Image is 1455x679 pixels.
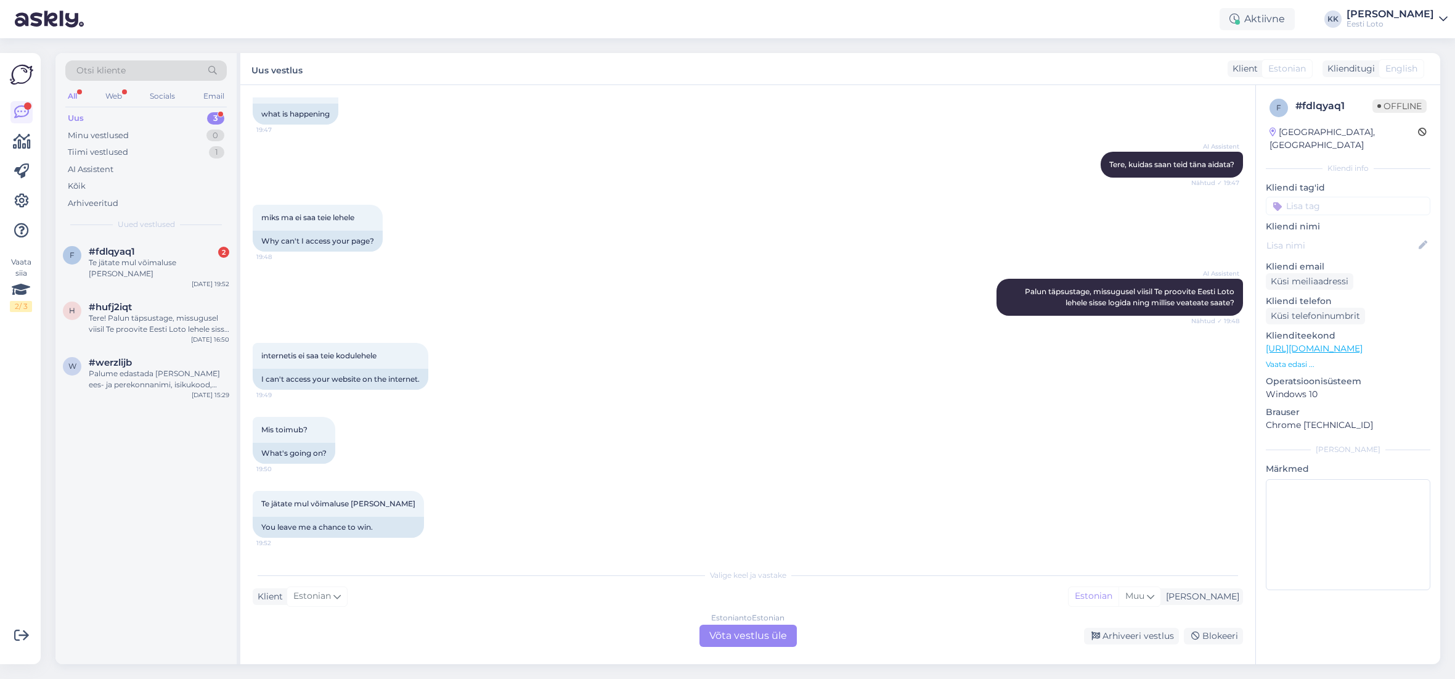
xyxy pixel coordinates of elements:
span: AI Assistent [1193,269,1239,278]
span: h [69,306,75,315]
span: 19:50 [256,464,303,474]
div: Estonian to Estonian [711,612,785,623]
span: Uued vestlused [118,219,175,230]
a: [PERSON_NAME]Eesti Loto [1347,9,1448,29]
p: Windows 10 [1266,388,1430,401]
div: All [65,88,79,104]
label: Uus vestlus [251,60,303,77]
a: [URL][DOMAIN_NAME] [1266,343,1363,354]
div: Blokeeri [1184,628,1243,644]
div: Tiimi vestlused [68,146,128,158]
div: 2 / 3 [10,301,32,312]
span: #hufj2iqt [89,302,132,313]
span: Tere, kuidas saan teid täna aidata? [1109,160,1234,169]
span: Otsi kliente [76,64,126,77]
div: Küsi telefoninumbrit [1266,308,1365,324]
p: Brauser [1266,406,1430,419]
div: [GEOGRAPHIC_DATA], [GEOGRAPHIC_DATA] [1270,126,1418,152]
div: Vaata siia [10,257,32,312]
span: Palun täpsustage, missugusel viisil Te proovite Eesti Loto lehele sisse logida ning millise veate... [1025,287,1236,307]
div: Socials [147,88,177,104]
span: AI Assistent [1193,142,1239,151]
div: [PERSON_NAME] [1347,9,1434,19]
div: 2 [218,247,229,258]
div: 0 [206,130,224,142]
span: Te jätate mul võimaluse [PERSON_NAME] [261,499,415,508]
div: [PERSON_NAME] [1161,590,1239,603]
div: Kõik [68,180,86,192]
div: Valige keel ja vastake [253,570,1243,581]
div: KK [1324,10,1342,28]
div: 1 [209,146,224,158]
span: #fdlqyaq1 [89,246,135,257]
div: Uus [68,112,84,125]
div: Minu vestlused [68,130,129,142]
div: AI Assistent [68,163,113,176]
div: [DATE] 16:50 [191,335,229,344]
span: #werzlijb [89,357,132,368]
p: Kliendi email [1266,260,1430,273]
span: Muu [1125,590,1144,601]
span: 19:48 [256,252,303,261]
span: Estonian [1268,62,1306,75]
span: English [1385,62,1417,75]
div: Tere! Palun täpsustage, missugusel viisil Te proovite Eesti Loto lehele sisse logida ning millise... [89,313,229,335]
div: [DATE] 19:52 [192,279,229,289]
div: Email [201,88,227,104]
span: 19:47 [256,125,303,134]
div: # fdlqyaq1 [1295,99,1372,113]
div: Te jätate mul võimaluse [PERSON_NAME] [89,257,229,279]
div: Kliendi info [1266,163,1430,174]
div: You leave me a chance to win. [253,517,424,538]
div: [DATE] 15:29 [192,390,229,400]
p: Klienditeekond [1266,329,1430,342]
div: Palume edastada [PERSON_NAME] ees- ja perekonnanimi, isikukood, pank, [PERSON_NAME] [PERSON_NAME]... [89,368,229,390]
div: Web [103,88,124,104]
span: f [1276,103,1281,112]
p: Operatsioonisüsteem [1266,375,1430,388]
span: 19:49 [256,390,303,400]
div: I can't access your website on the internet. [253,369,428,390]
div: Eesti Loto [1347,19,1434,29]
span: Mis toimub? [261,425,308,434]
div: Arhiveeri vestlus [1084,628,1179,644]
div: what is happening [253,104,338,125]
div: [PERSON_NAME] [1266,444,1430,455]
div: Küsi meiliaadressi [1266,273,1353,290]
div: Arhiveeritud [68,197,118,210]
div: Võta vestlus üle [699,625,797,647]
p: Kliendi nimi [1266,220,1430,233]
p: Chrome [TECHNICAL_ID] [1266,419,1430,432]
div: Klient [253,590,283,603]
span: Estonian [293,590,331,603]
span: Offline [1372,99,1427,113]
p: Märkmed [1266,463,1430,475]
span: w [68,361,76,371]
div: Klient [1228,62,1258,75]
p: Vaata edasi ... [1266,359,1430,370]
span: 19:52 [256,538,303,548]
div: Aktiivne [1220,8,1295,30]
span: Nähtud ✓ 19:47 [1191,178,1239,187]
div: What's going on? [253,443,335,464]
div: Estonian [1069,587,1119,606]
input: Lisa tag [1266,197,1430,215]
p: Kliendi tag'id [1266,181,1430,194]
span: Nähtud ✓ 19:48 [1191,316,1239,326]
input: Lisa nimi [1266,239,1416,252]
span: miks ma ei saa teie lehele [261,213,354,222]
div: Klienditugi [1323,62,1375,75]
div: 3 [207,112,224,125]
p: Kliendi telefon [1266,295,1430,308]
span: internetis ei saa teie kodulehele [261,351,377,360]
div: Why can't I access your page? [253,231,383,252]
img: Askly Logo [10,63,33,86]
span: f [70,250,75,260]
